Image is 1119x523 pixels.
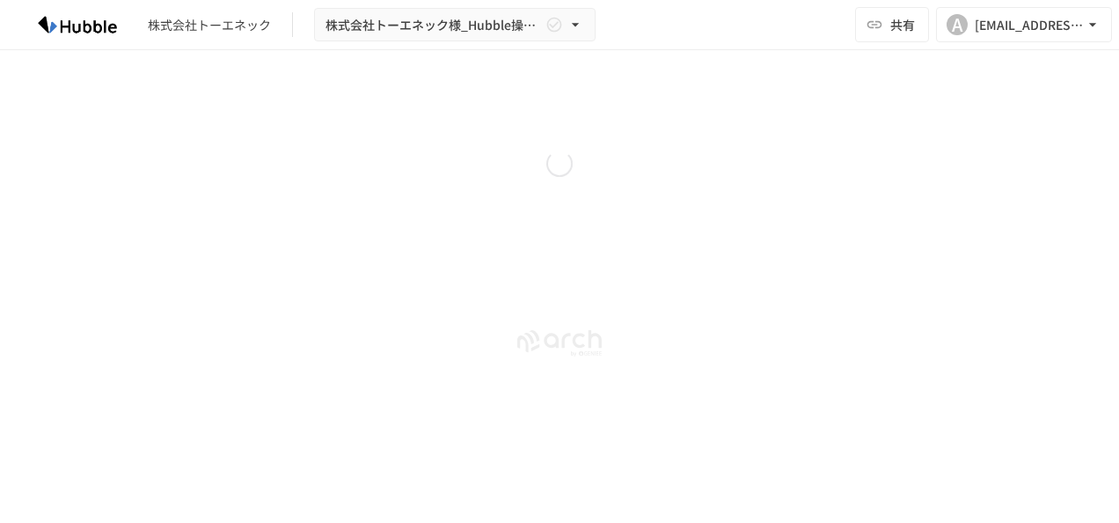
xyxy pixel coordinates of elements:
[325,14,542,36] span: 株式会社トーエネック様_Hubble操作説明資料
[975,14,1084,36] div: [EMAIL_ADDRESS][DOMAIN_NAME]
[936,7,1112,42] button: A[EMAIL_ADDRESS][DOMAIN_NAME]
[890,15,915,34] span: 共有
[314,8,596,42] button: 株式会社トーエネック様_Hubble操作説明資料
[21,11,134,39] img: HzDRNkGCf7KYO4GfwKnzITak6oVsp5RHeZBEM1dQFiQ
[855,7,929,42] button: 共有
[148,16,271,34] div: 株式会社トーエネック
[947,14,968,35] div: A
